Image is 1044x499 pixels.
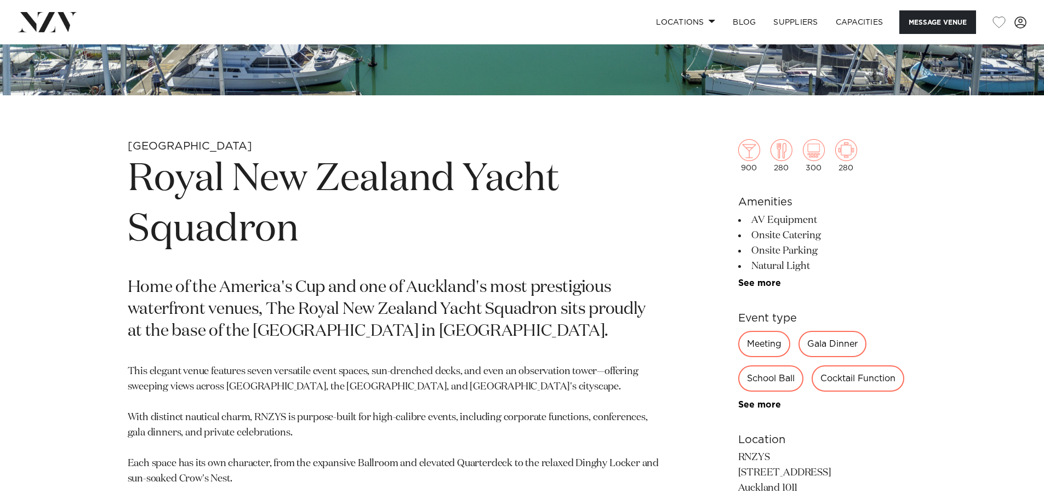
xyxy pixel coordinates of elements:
[738,432,917,448] h6: Location
[803,139,825,161] img: theatre.png
[738,243,917,259] li: Onsite Parking
[835,139,857,161] img: meeting.png
[738,365,803,392] div: School Ball
[738,139,760,161] img: cocktail.png
[771,139,792,161] img: dining.png
[765,10,826,34] a: SUPPLIERS
[827,10,892,34] a: Capacities
[738,331,790,357] div: Meeting
[771,139,792,172] div: 280
[128,277,660,343] p: Home of the America's Cup and one of Auckland's most prestigious waterfront venues, The Royal New...
[738,194,917,210] h6: Amenities
[803,139,825,172] div: 300
[128,154,660,255] h1: Royal New Zealand Yacht Squadron
[738,259,917,274] li: Natural Light
[835,139,857,172] div: 280
[738,310,917,326] h6: Event type
[738,228,917,243] li: Onsite Catering
[738,139,760,172] div: 900
[647,10,724,34] a: Locations
[128,141,252,152] small: [GEOGRAPHIC_DATA]
[738,213,917,228] li: AV Equipment
[899,10,976,34] button: Message Venue
[18,12,77,32] img: nzv-logo.png
[724,10,765,34] a: BLOG
[812,365,904,392] div: Cocktail Function
[798,331,866,357] div: Gala Dinner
